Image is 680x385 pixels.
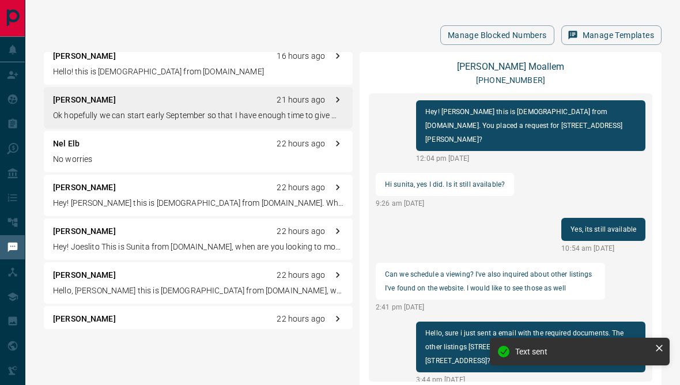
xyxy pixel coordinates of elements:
p: 10:54 am [DATE] [561,243,645,254]
p: 16 hours ago [277,50,325,62]
p: Nel Elb [53,138,80,150]
p: [PERSON_NAME] [53,182,116,194]
p: 22 hours ago [277,225,325,237]
div: Text sent [515,347,650,356]
p: [PERSON_NAME] [53,50,116,62]
p: Ok hopefully we can start early September so that I have enough time to give my current landlord ... [53,110,343,122]
p: 9:26 am [DATE] [376,198,514,209]
p: 3:44 pm [DATE] [416,375,645,385]
p: Hey! Salam this is [DEMOGRAPHIC_DATA] from [DOMAIN_NAME]. When are you looking to move in by? [53,329,343,341]
p: Hey! Joeslito This is Sunita from [DOMAIN_NAME], when are you looking to move in by? [53,241,343,253]
p: 2:41 pm [DATE] [376,302,605,312]
p: 22 hours ago [277,138,325,150]
a: [PERSON_NAME] Moallem [457,61,564,72]
button: Manage Templates [561,25,662,45]
p: [PERSON_NAME] [53,94,116,106]
p: 22 hours ago [277,313,325,325]
p: 21 hours ago [277,94,325,106]
p: Hello, sure i just sent a email with the required documents. The other listings [STREET_ADDRESS].... [425,326,636,368]
p: 22 hours ago [277,269,325,281]
p: Hello, [PERSON_NAME] this is [DEMOGRAPHIC_DATA] from [DOMAIN_NAME], when are you looking to move ... [53,285,343,297]
p: [PERSON_NAME] [53,225,116,237]
p: Hey! [PERSON_NAME] this is [DEMOGRAPHIC_DATA] from [DOMAIN_NAME]. When are you looking to move in... [53,197,343,209]
p: [PERSON_NAME] [53,269,116,281]
p: [PHONE_NUMBER] [476,74,545,86]
p: Yes, its still available [571,222,636,236]
button: Manage Blocked Numbers [440,25,554,45]
p: Hi sunita, yes I did. Is it still available? [385,178,505,191]
p: No worries [53,153,343,165]
p: 12:04 pm [DATE] [416,153,645,164]
p: Can we schedule a viewing? I've also inquired about other listings I've found on the website. I w... [385,267,596,295]
p: Hey! [PERSON_NAME] this is [DEMOGRAPHIC_DATA] from [DOMAIN_NAME]. You placed a request for [STREE... [425,105,636,146]
p: 22 hours ago [277,182,325,194]
p: [PERSON_NAME] [53,313,116,325]
p: Hello! this is [DEMOGRAPHIC_DATA] from [DOMAIN_NAME] [53,66,343,78]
